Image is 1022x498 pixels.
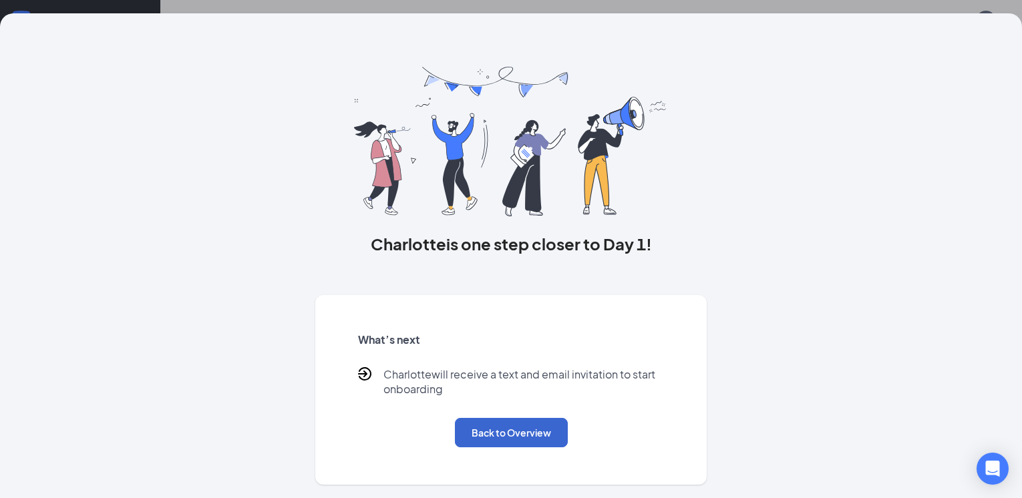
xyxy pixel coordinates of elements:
[358,332,665,347] h5: What’s next
[315,232,707,255] h3: Charlotte is one step closer to Day 1!
[354,67,667,216] img: you are all set
[455,418,568,447] button: Back to Overview
[383,367,665,397] p: Charlotte will receive a text and email invitation to start onboarding
[977,453,1009,485] div: Open Intercom Messenger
